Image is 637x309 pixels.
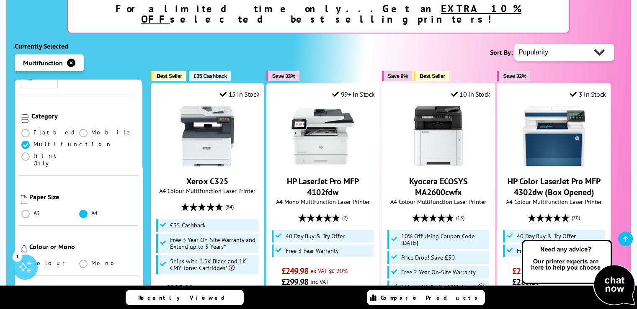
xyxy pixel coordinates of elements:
span: A4 Colour Multifunction Laser Printer [502,198,606,206]
span: Free 2 Year On-Site Warranty [401,269,476,276]
span: Free 3 Year Warranty [286,247,339,254]
span: £235.92 [512,265,539,276]
div: Category [31,112,136,120]
span: A3 [34,209,41,217]
span: 10% Off Using Coupon Code [DATE] [401,233,487,246]
button: Best Seller [414,71,449,81]
img: HP Color LaserJet Pro MFP 4302dw (Box Opened) [522,105,585,167]
span: Free 3 Year Warranty [517,247,570,254]
span: Sort By: [490,48,513,57]
button: Best Seller [151,71,186,81]
a: HP LaserJet Pro MFP 4102fdw [291,161,354,169]
span: £299.98 [281,276,309,287]
span: 40 Day Buy & Try Offer [286,233,345,239]
span: 40 Day Buy & Try Offer [517,233,576,239]
span: Save 32% [272,73,295,79]
span: Multifunction [34,140,112,148]
span: A4 Colour Multifunction Laser Printer [155,187,259,195]
span: Mono [91,259,119,267]
img: Category [21,114,29,123]
span: ex VAT @ 20% [310,267,348,275]
span: (18) [456,210,464,226]
button: Save 32% [497,71,530,81]
div: Currently Selected [15,42,142,50]
img: HP LaserJet Pro MFP 4102fdw [291,105,354,167]
a: HP Color LaserJet Pro MFP 4302dw (Box Opened) [507,176,600,198]
a: Kyocera ECOSYS MA2600cwfx [407,161,470,169]
div: 10 In Stock [451,90,490,98]
span: Mobile [91,129,133,136]
span: £35 Cashback [193,73,227,79]
span: (84) [225,199,233,215]
span: Save 32% [503,73,526,79]
span: Ships with 1.5K Black and 1K CMY Toner Cartridges* [170,258,256,271]
button: £35 Cashback [188,71,231,81]
span: £35 Cashback [170,222,206,229]
span: Free 3 Year On-Site Warranty and Extend up to 5 Years* [170,237,256,250]
span: ex VAT @ 20% [195,284,232,292]
a: HP LaserJet Pro MFP 4102fdw [287,176,359,198]
a: Xerox C325 [186,176,228,187]
button: Save 32% [266,71,299,81]
span: (2) [342,210,348,226]
img: Paper Size [21,195,27,203]
span: inc VAT [310,278,329,286]
div: Paper Size [29,193,136,201]
span: Save 9% [388,73,408,79]
span: Best Seller [157,73,182,79]
a: Recently Viewed [126,290,244,305]
span: (70) [572,210,580,226]
img: Open Live Chat window [520,239,637,307]
a: Xerox C325 [176,161,239,169]
a: HP Color LaserJet Pro MFP 4302dw (Box Opened) [522,161,585,169]
a: Kyocera ECOSYS MA2600cwfx [409,176,468,198]
span: £283.10 [512,276,539,287]
div: 1 [13,252,22,261]
img: Colour or Mono [21,245,27,253]
span: Compare Products [381,294,482,301]
div: Colour or Mono [29,242,136,251]
span: A4 Colour Multifunction Laser Printer [387,198,490,206]
span: A4 Mono Multifunction Laser Printer [271,198,375,206]
span: £295.00 [166,283,193,294]
button: Save 9% [382,71,412,81]
span: £249.98 [281,265,309,276]
img: Xerox C325 [176,105,239,167]
div: 15 In Stock [220,90,259,98]
span: Ships with 1.5K CMYK Toner* [401,283,484,290]
strong: For a limited time only...Get an selected best selling printers! [116,2,521,26]
a: Compare Products [367,290,485,305]
span: Recently Viewed [138,294,233,301]
span: A4 [91,209,99,217]
span: Colour [34,259,68,267]
span: Multifunction [23,59,63,67]
u: EXTRA 10% OFF [141,2,521,26]
span: Flatbed [34,129,77,136]
img: Kyocera ECOSYS MA2600cwfx [407,105,470,167]
span: Best Seller [420,73,445,79]
span: Price Drop! Save £50 [401,254,455,261]
div: 99+ In Stock [332,90,375,98]
div: 3 In Stock [570,90,606,98]
span: Print Only [34,152,78,167]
